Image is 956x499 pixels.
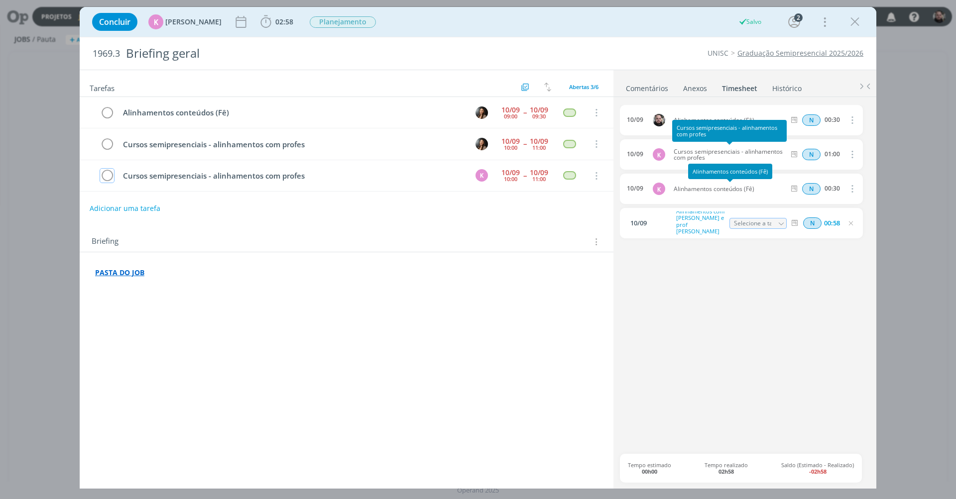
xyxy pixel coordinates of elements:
[476,138,488,150] img: B
[92,235,119,248] span: Briefing
[501,169,520,176] div: 10/09
[802,114,821,126] span: N
[653,183,665,195] div: K
[786,14,802,30] button: 2
[772,79,802,94] a: Histórico
[642,468,657,475] b: 00h00
[718,468,734,475] b: 02h58
[672,120,787,142] div: Cursos semipresenciais - alinhamentos com profes
[474,105,489,120] button: B
[504,176,517,182] div: 10:00
[89,200,161,217] button: Adicionar uma tarefa
[627,116,643,123] div: 10/09
[476,169,488,182] div: K
[93,48,120,59] span: 1969.3
[802,183,821,195] div: Horas normais
[530,138,548,145] div: 10/09
[653,148,665,161] div: K
[708,48,728,58] a: UNISC
[628,462,671,475] span: Tempo estimado
[80,7,876,489] div: dialog
[627,185,643,192] div: 10/09
[95,268,144,277] a: PASTA DO JOB
[670,117,789,123] span: Alinhamentos conteúdos (Fê)
[476,106,488,119] img: B
[569,83,598,91] span: Abertas 3/6
[721,79,758,94] a: Timesheet
[532,145,546,150] div: 11:00
[737,48,863,58] a: Graduação Semipresencial 2025/2026
[802,149,821,160] div: Horas normais
[674,211,727,236] div: Alinhamentos com [PERSON_NAME] e prof [PERSON_NAME]
[309,16,376,28] button: Planejamento
[119,170,466,182] div: Cursos semipresenciais - alinhamentos com profes
[802,149,821,160] span: N
[119,106,466,119] div: Alinhamentos conteúdos (Fê)
[825,185,840,192] div: 00:30
[683,84,707,94] div: Anexos
[738,17,761,26] div: Salvo
[825,151,840,158] div: 01:00
[530,106,548,113] div: 10/09
[122,41,538,66] div: Briefing geral
[530,169,548,176] div: 10/09
[474,136,489,151] button: B
[688,164,772,179] div: Alinhamentos conteúdos (Fê)
[92,13,137,31] button: Concluir
[670,149,789,161] span: Cursos semipresenciais - alinhamentos com profes
[803,217,822,229] div: Horas normais
[670,186,789,192] span: Alinhamentos conteúdos (Fê)
[310,16,376,28] span: Planejamento
[523,140,526,147] span: --
[802,114,821,126] div: Horas normais
[532,113,546,119] div: 09:30
[705,462,748,475] span: Tempo realizado
[275,17,293,26] span: 02:58
[258,14,296,30] button: 02:58
[165,18,222,25] span: [PERSON_NAME]
[532,176,546,182] div: 11:00
[90,81,115,93] span: Tarefas
[504,145,517,150] div: 10:00
[148,14,163,29] div: K
[825,116,840,123] div: 00:30
[148,14,222,29] button: K[PERSON_NAME]
[501,106,520,113] div: 10/09
[474,168,489,183] button: K
[781,462,854,475] span: Saldo (Estimado - Realizado)
[119,138,466,151] div: Cursos semipresenciais - alinhamentos com profes
[803,217,822,229] span: N
[523,109,526,116] span: --
[501,138,520,145] div: 10/09
[794,13,803,22] div: 2
[544,83,551,92] img: arrow-down-up.svg
[653,114,665,126] img: G
[802,183,821,195] span: N
[809,468,827,475] b: -02h58
[523,172,526,179] span: --
[504,113,517,119] div: 09:00
[99,18,130,26] span: Concluir
[627,151,643,158] div: 10/09
[625,79,669,94] a: Comentários
[630,220,647,226] span: 10/09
